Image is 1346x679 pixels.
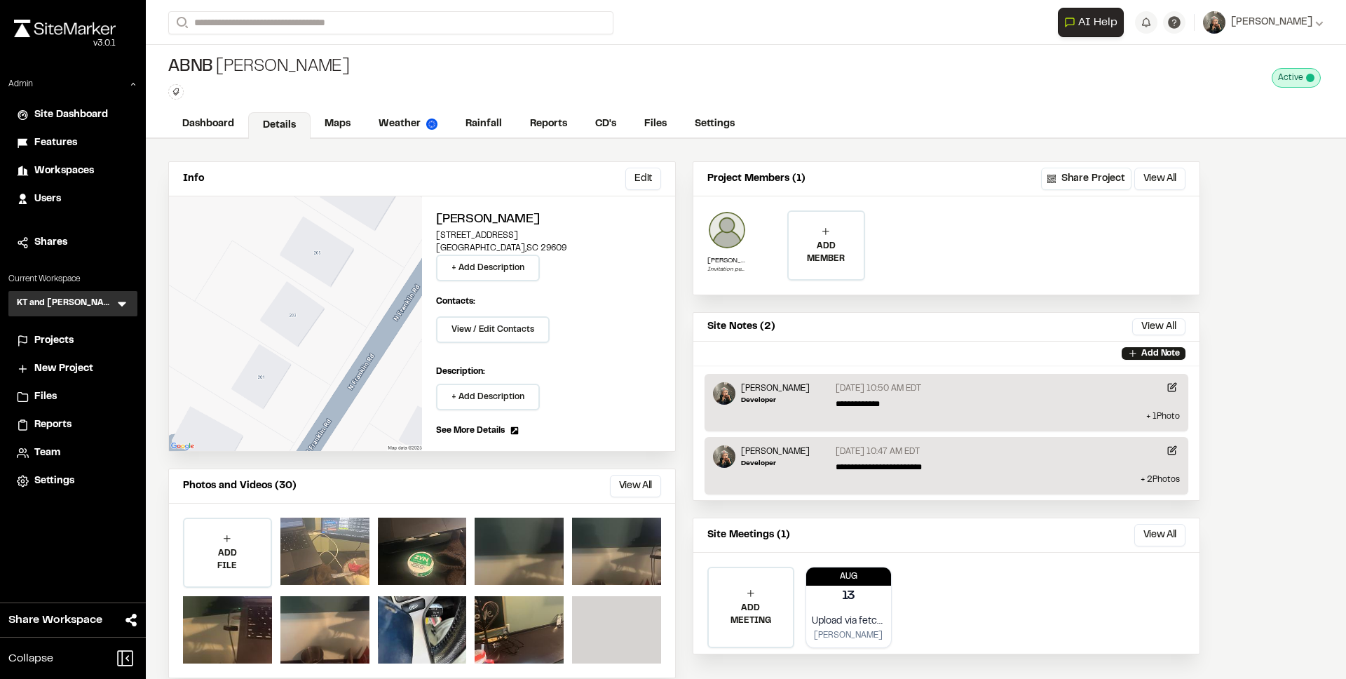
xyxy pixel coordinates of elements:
[34,473,74,489] span: Settings
[34,135,77,151] span: Features
[709,602,793,627] p: ADD MEETING
[17,389,129,405] a: Files
[836,382,921,395] p: [DATE] 10:50 AM EDT
[707,266,747,274] p: Invitation pending
[183,171,204,187] p: Info
[630,111,681,137] a: Files
[1278,72,1303,84] span: Active
[34,361,93,377] span: New Project
[436,242,661,255] p: [GEOGRAPHIC_DATA] , SC 29609
[436,384,540,410] button: + Add Description
[1132,318,1185,335] button: View All
[436,316,550,343] button: View / Edit Contacts
[17,135,129,151] a: Features
[516,111,581,137] a: Reports
[713,410,1180,423] p: + 1 Photo
[365,111,451,137] a: Weather
[17,333,129,349] a: Projects
[426,119,437,130] img: precipai.png
[741,382,810,395] p: [PERSON_NAME]
[812,614,886,629] p: Upload via fetch try
[1134,168,1185,190] button: View All
[248,112,311,139] a: Details
[1272,68,1321,88] div: This project is active and counting against your active project count.
[17,163,129,179] a: Workspaces
[1041,168,1131,190] button: Share Project
[34,107,108,123] span: Site Dashboard
[741,458,810,469] p: Developer
[436,365,661,378] p: Description:
[713,382,735,405] img: Tom Evans
[707,319,775,335] p: Site Notes (2)
[8,650,53,667] span: Collapse
[436,295,475,308] p: Contacts:
[1141,347,1180,360] p: Add Note
[707,171,805,187] p: Project Members (1)
[17,445,129,461] a: Team
[741,445,810,458] p: [PERSON_NAME]
[34,163,94,179] span: Workspaces
[1203,11,1324,34] button: [PERSON_NAME]
[17,473,129,489] a: Settings
[8,78,33,90] p: Admin
[707,210,747,250] img: user_empty.png
[1231,15,1312,30] span: [PERSON_NAME]
[842,587,856,606] p: 13
[1203,11,1225,34] img: User
[34,235,67,250] span: Shares
[812,629,886,642] p: [PERSON_NAME]
[8,273,137,285] p: Current Workspace
[311,111,365,137] a: Maps
[183,478,297,494] p: Photos and Videos (30)
[34,333,74,349] span: Projects
[14,37,116,50] div: Oh geez...please don't...
[17,361,129,377] a: New Project
[8,612,102,628] span: Share Workspace
[1134,524,1185,546] button: View All
[451,111,516,137] a: Rainfall
[836,445,920,458] p: [DATE] 10:47 AM EDT
[713,445,735,468] img: Tom Evans
[14,20,116,37] img: rebrand.png
[1058,8,1124,37] button: Open AI Assistant
[168,56,213,79] span: ABNB
[17,417,129,433] a: Reports
[806,570,892,583] p: Aug
[17,235,129,250] a: Shares
[34,191,61,207] span: Users
[168,84,184,100] button: Edit Tags
[34,389,57,405] span: Files
[707,255,747,266] p: [PERSON_NAME][EMAIL_ADDRESS][DOMAIN_NAME]
[168,56,350,79] div: [PERSON_NAME]
[1058,8,1129,37] div: Open AI Assistant
[1078,14,1117,31] span: AI Help
[34,445,60,461] span: Team
[34,417,72,433] span: Reports
[707,527,790,543] p: Site Meetings (1)
[713,473,1180,486] p: + 2 Photo s
[168,111,248,137] a: Dashboard
[581,111,630,137] a: CD's
[625,168,661,190] button: Edit
[436,210,661,229] h2: [PERSON_NAME]
[681,111,749,137] a: Settings
[436,229,661,242] p: [STREET_ADDRESS]
[789,240,863,265] p: ADD MEMBER
[610,475,661,497] button: View All
[1306,74,1314,82] span: This project is active and counting against your active project count.
[168,11,193,34] button: Search
[17,191,129,207] a: Users
[17,107,129,123] a: Site Dashboard
[184,547,271,572] p: ADD FILE
[17,297,115,311] h3: KT and [PERSON_NAME]
[436,255,540,281] button: + Add Description
[436,424,505,437] span: See More Details
[741,395,810,405] p: Developer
